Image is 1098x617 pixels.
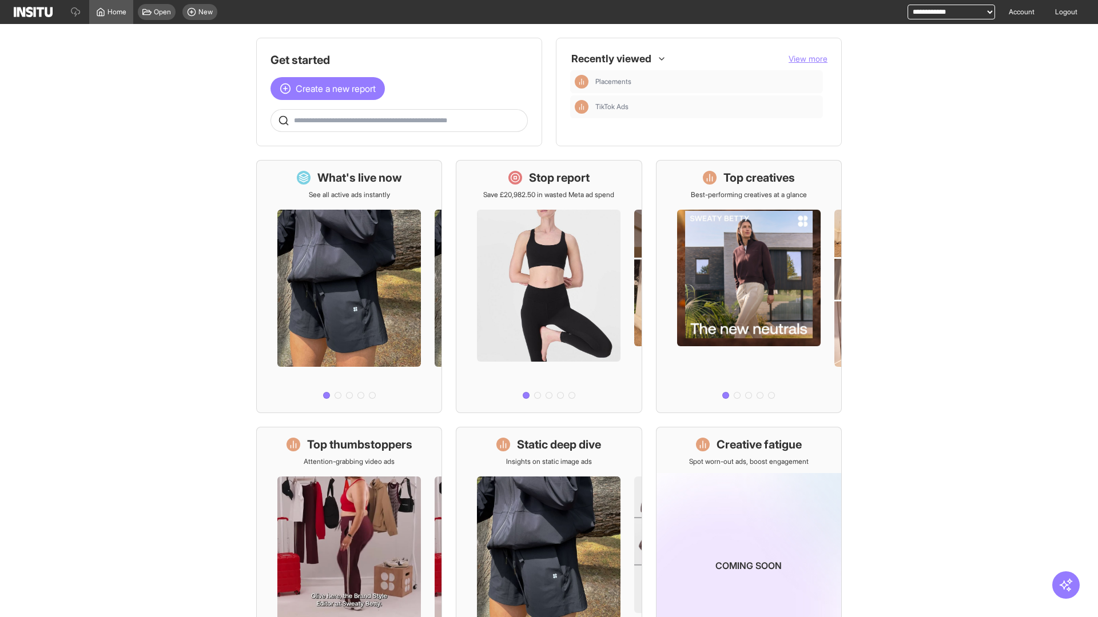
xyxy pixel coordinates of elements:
h1: Top thumbstoppers [307,436,412,452]
span: Home [108,7,126,17]
span: TikTok Ads [595,102,628,111]
p: Attention-grabbing video ads [304,457,395,466]
h1: What's live now [317,170,402,186]
p: Save £20,982.50 in wasted Meta ad spend [483,190,614,199]
span: New [198,7,213,17]
span: Placements [595,77,818,86]
p: See all active ads instantly [309,190,390,199]
div: Insights [575,75,588,89]
span: Open [154,7,171,17]
a: Top creativesBest-performing creatives at a glance [656,160,842,413]
h1: Stop report [529,170,590,186]
p: Insights on static image ads [506,457,592,466]
a: Stop reportSave £20,982.50 in wasted Meta ad spend [456,160,642,413]
button: View more [789,53,828,65]
div: Insights [575,100,588,114]
img: Logo [14,7,53,17]
span: View more [789,54,828,63]
span: Create a new report [296,82,376,95]
h1: Get started [270,52,528,68]
button: Create a new report [270,77,385,100]
span: Placements [595,77,631,86]
p: Best-performing creatives at a glance [691,190,807,199]
h1: Static deep dive [517,436,601,452]
span: TikTok Ads [595,102,818,111]
a: What's live nowSee all active ads instantly [256,160,442,413]
h1: Top creatives [723,170,795,186]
